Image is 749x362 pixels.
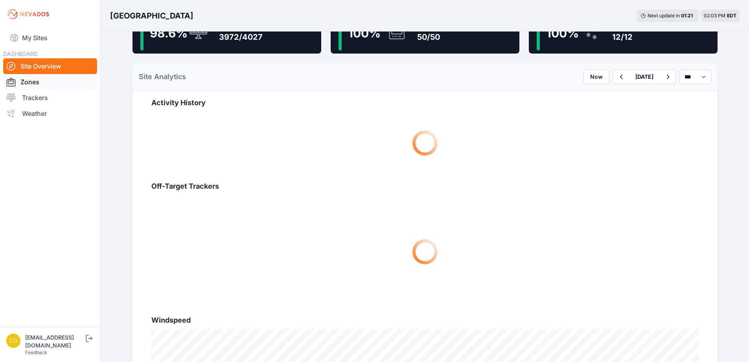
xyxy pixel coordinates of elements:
span: DASHBOARD [3,50,38,57]
a: 100%Weather Sensors12/12 [529,9,718,54]
span: 02:03 PM [704,13,725,19]
h2: Activity History [151,97,699,108]
a: Zones [3,74,97,90]
h2: Site Analytics [139,71,186,82]
span: Next update in [648,13,680,19]
span: 100 % [348,26,381,40]
button: [DATE] [629,70,660,84]
span: EDT [727,13,736,19]
img: Nevados [6,8,50,20]
a: Feedback [25,349,47,355]
h2: Windspeed [151,315,699,326]
div: 12/12 [612,32,671,43]
span: 100 % [546,26,579,40]
a: 100%Zone Controllers50/50 [331,9,519,54]
a: My Sites [3,28,97,47]
h2: Off-Target Trackers [151,181,699,192]
nav: Breadcrumb [110,6,193,26]
a: Trackers [3,90,97,106]
button: Now [583,69,609,84]
div: 50/50 [417,32,474,43]
h3: [GEOGRAPHIC_DATA] [110,10,193,21]
div: 01 : 21 [681,13,695,19]
img: controlroomoperator@invenergy.com [6,334,20,348]
div: 3972/4027 [219,32,263,43]
a: Site Overview [3,58,97,74]
span: 98.6 % [150,26,188,40]
div: [EMAIL_ADDRESS][DOMAIN_NAME] [25,334,84,349]
a: Weather [3,106,97,121]
a: 98.6%Trackers3972/4027 [133,9,321,54]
